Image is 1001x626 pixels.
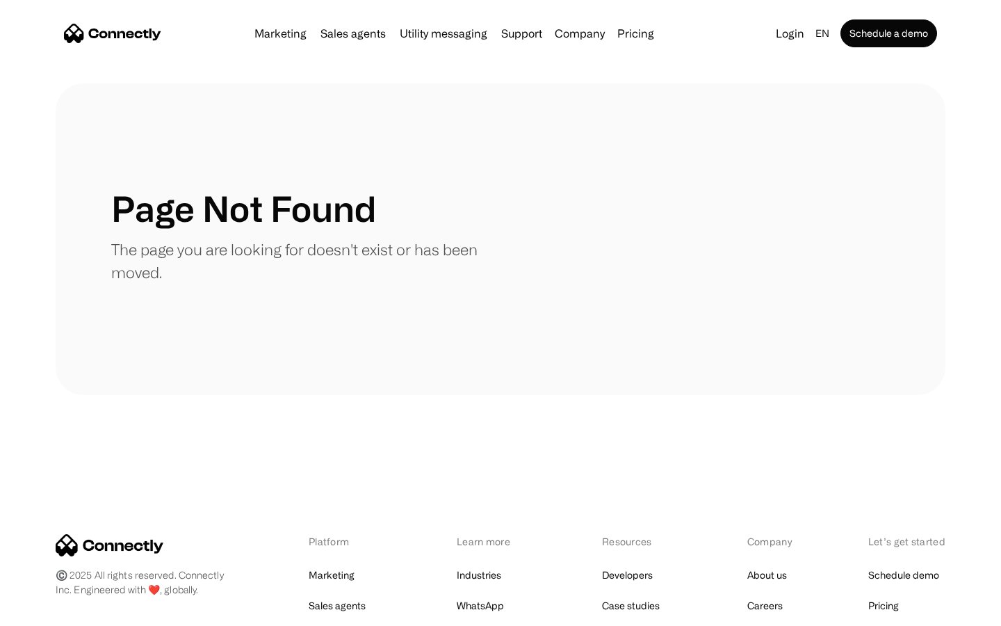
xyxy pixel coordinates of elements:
[612,28,660,39] a: Pricing
[394,28,493,39] a: Utility messaging
[14,600,83,621] aside: Language selected: English
[868,565,939,585] a: Schedule demo
[868,596,899,616] a: Pricing
[315,28,391,39] a: Sales agents
[457,565,501,585] a: Industries
[815,24,829,43] div: en
[111,188,376,230] h1: Page Not Found
[111,238,500,284] p: The page you are looking for doesn't exist or has been moved.
[555,24,605,43] div: Company
[840,19,937,47] a: Schedule a demo
[770,24,810,43] a: Login
[602,534,675,549] div: Resources
[747,596,783,616] a: Careers
[309,596,366,616] a: Sales agents
[747,565,787,585] a: About us
[602,565,653,585] a: Developers
[309,534,384,549] div: Platform
[309,565,355,585] a: Marketing
[496,28,548,39] a: Support
[249,28,312,39] a: Marketing
[457,596,504,616] a: WhatsApp
[747,534,796,549] div: Company
[457,534,530,549] div: Learn more
[28,602,83,621] ul: Language list
[868,534,945,549] div: Let’s get started
[602,596,660,616] a: Case studies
